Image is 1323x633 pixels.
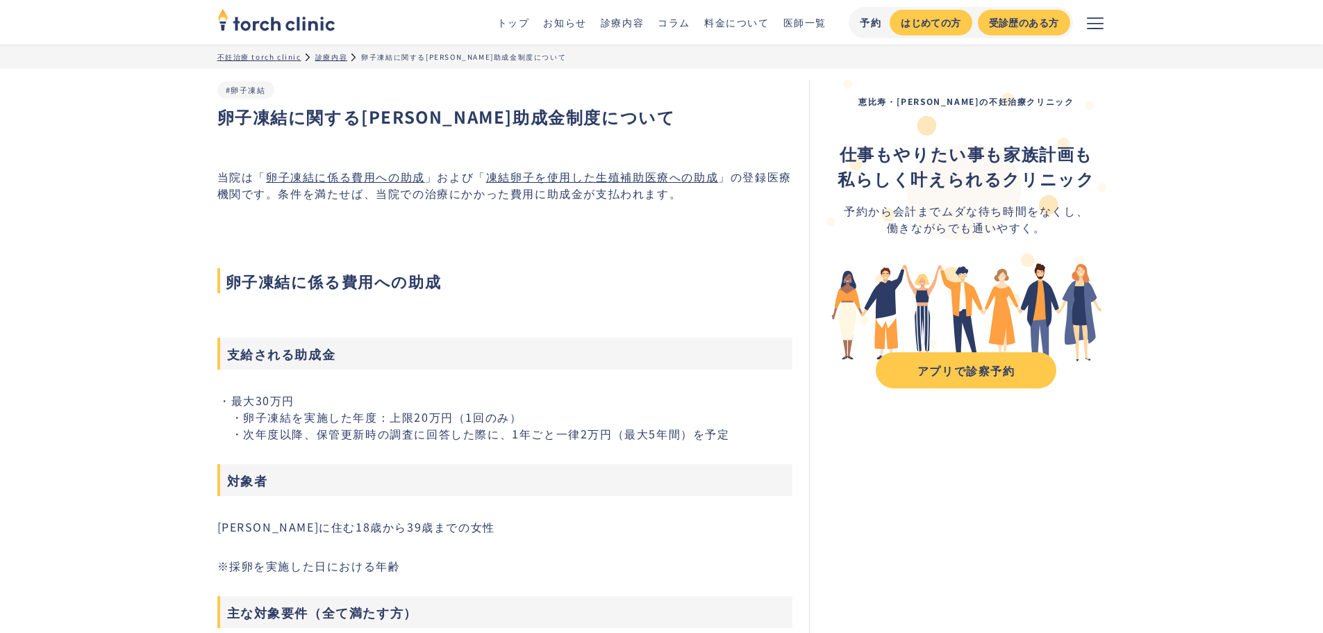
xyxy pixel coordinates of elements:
[888,362,1044,379] div: アプリで診察予約
[266,168,425,185] a: 卵子凍結に係る費用への助成
[838,202,1095,236] div: 予約から会計までムダな待ち時間をなくし、 働きながらでも通いやすく。
[217,268,793,293] span: 卵子凍結に係る費用への助成
[217,104,793,129] h1: 卵子凍結に関する[PERSON_NAME]助成金制度について
[890,10,972,35] a: はじめての方
[858,95,1074,107] strong: 恵比寿・[PERSON_NAME]の不妊治療クリニック
[217,10,335,35] a: home
[840,141,1093,165] strong: 仕事もやりたい事も家族計画も
[901,15,960,30] div: はじめての方
[497,15,530,29] a: トップ
[217,464,793,496] h3: 対象者
[226,84,266,95] a: #卵子凍結
[978,10,1070,35] a: 受診歴のある方
[217,596,793,628] h3: 主な対象要件（全て満たす方）
[217,168,793,202] p: 当院は「 」および「 」の登録医療機関です。条件を満たせば、当院での治療にかかった費用に助成金が支払われます。
[876,352,1056,388] a: アプリで診察予約
[217,518,793,535] p: [PERSON_NAME]に住む18歳から39歳までの女性
[543,15,586,29] a: お知らせ
[486,168,718,185] a: 凍結卵子を使用した生殖補助医療への助成
[217,557,793,574] p: ※採卵を実施した日における年齢
[315,51,347,62] a: 診療内容
[783,15,826,29] a: 医師一覧
[704,15,769,29] a: 料金について
[217,51,301,62] a: 不妊治療 torch clinic
[231,392,793,442] li: 最大30万円 ・卵子凍結を実施した年度：上限20万円（1回のみ） ・次年度以降、保管更新時の調査に回答した際に、1年ごと一律2万円（最大5年間）を予定
[217,4,335,35] img: torch clinic
[217,51,1106,62] ul: パンくずリスト
[838,141,1095,191] div: ‍ ‍
[860,15,881,30] div: 予約
[989,15,1059,30] div: 受診歴のある方
[217,338,793,370] h3: 支給される助成金
[601,15,644,29] a: 診療内容
[658,15,690,29] a: コラム
[361,51,566,62] div: 卵子凍結に関する[PERSON_NAME]助成金制度について
[838,166,1095,190] strong: 私らしく叶えられるクリニック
